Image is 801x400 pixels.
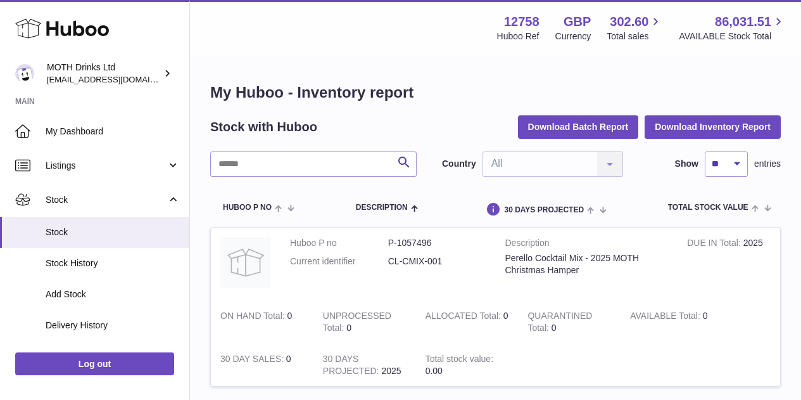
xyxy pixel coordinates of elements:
strong: Total stock value [426,354,493,367]
a: Log out [15,352,174,375]
span: Total stock value [668,203,748,212]
span: AVAILABLE Stock Total [679,30,786,42]
span: entries [754,158,781,170]
a: 86,031.51 AVAILABLE Stock Total [679,13,786,42]
strong: GBP [564,13,591,30]
span: 302.60 [610,13,648,30]
span: Huboo P no [223,203,272,212]
a: 302.60 Total sales [607,13,663,42]
td: 2025 [313,344,416,387]
strong: QUARANTINED Total [527,311,592,336]
span: Add Stock [46,288,180,300]
h2: Stock with Huboo [210,119,317,136]
label: Country [442,158,476,170]
td: 0 [211,300,313,344]
td: 0 [621,300,723,344]
span: 0.00 [426,366,443,376]
dt: Huboo P no [290,237,388,249]
div: MOTH Drinks Ltd [47,61,161,86]
button: Download Inventory Report [645,115,781,138]
span: 30 DAYS PROJECTED [504,206,584,214]
strong: ALLOCATED Total [426,311,503,324]
div: Huboo Ref [497,30,539,42]
span: Description [356,203,408,212]
button: Download Batch Report [518,115,639,138]
img: product image [220,237,271,288]
strong: 30 DAYS PROJECTED [323,354,382,379]
td: 0 [313,300,416,344]
div: Perello Cocktail Mix - 2025 MOTH Christmas Hamper [505,252,669,276]
span: Stock [46,226,180,238]
span: Stock History [46,257,180,269]
h1: My Huboo - Inventory report [210,82,781,103]
strong: DUE IN Total [687,238,743,251]
strong: 12758 [504,13,539,30]
span: Listings [46,160,167,172]
td: 0 [211,344,313,387]
div: Currency [555,30,591,42]
label: Show [675,158,698,170]
span: Delivery History [46,319,180,332]
strong: UNPROCESSED Total [323,311,391,336]
span: Stock [46,194,167,206]
strong: ON HAND Total [220,311,287,324]
td: 0 [416,300,519,344]
span: [EMAIL_ADDRESS][DOMAIN_NAME] [47,74,186,84]
span: 86,031.51 [715,13,771,30]
strong: 30 DAY SALES [220,354,286,367]
td: 2025 [678,228,780,300]
span: Total sales [607,30,663,42]
dt: Current identifier [290,255,388,268]
img: orders@mothdrinks.com [15,64,34,83]
dd: CL-CMIX-001 [388,255,486,268]
span: 0 [552,323,557,333]
dd: P-1057496 [388,237,486,249]
span: My Dashboard [46,126,180,138]
strong: AVAILABLE Total [630,311,702,324]
strong: Description [505,237,669,252]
